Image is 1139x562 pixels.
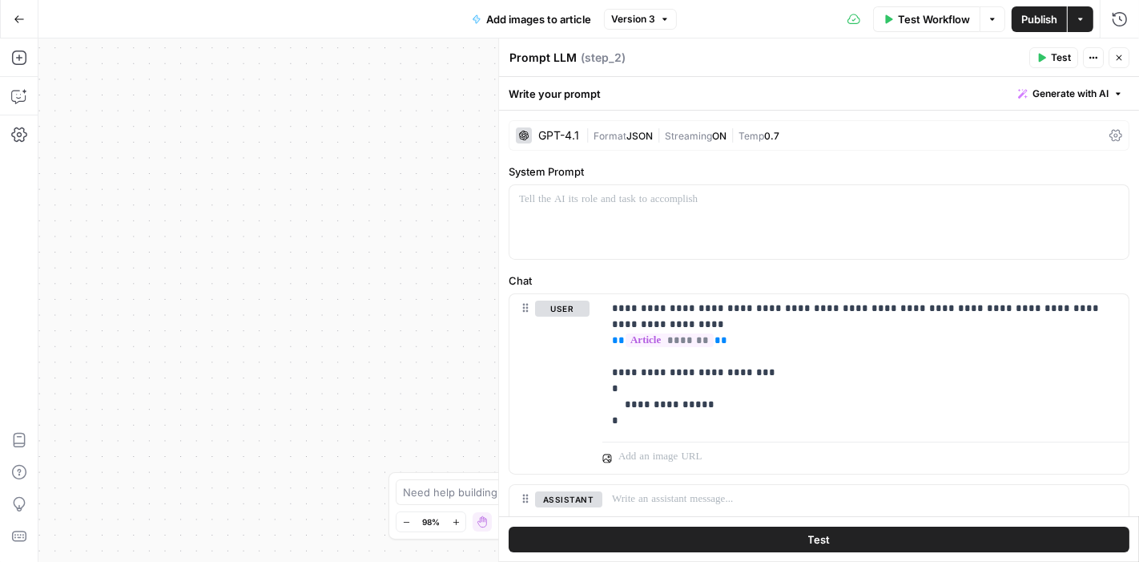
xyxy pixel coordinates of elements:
[535,491,602,507] button: assistant
[604,9,677,30] button: Version 3
[739,130,764,142] span: Temp
[1032,87,1109,101] span: Generate with AI
[898,11,970,27] span: Test Workflow
[486,11,591,27] span: Add images to article
[462,6,601,32] button: Add images to article
[509,527,1129,552] button: Test
[726,127,739,143] span: |
[594,130,626,142] span: Format
[1021,11,1057,27] span: Publish
[1012,83,1129,104] button: Generate with AI
[1051,51,1071,65] span: Test
[499,77,1139,110] div: Write your prompt
[665,130,712,142] span: Streaming
[611,12,655,26] span: Version 3
[586,127,594,143] span: |
[535,301,590,317] button: user
[509,50,577,66] textarea: Prompt LLM
[712,130,726,142] span: ON
[509,164,1129,180] label: System Prompt
[653,127,665,143] span: |
[873,6,980,32] button: Test Workflow
[422,516,440,528] span: 98%
[626,130,653,142] span: JSON
[509,273,1129,289] label: Chat
[764,130,779,142] span: 0.7
[1012,6,1067,32] button: Publish
[581,50,626,66] span: ( step_2 )
[1029,47,1078,68] button: Test
[509,294,590,474] div: user
[808,532,831,548] span: Test
[538,130,579,141] div: GPT-4.1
